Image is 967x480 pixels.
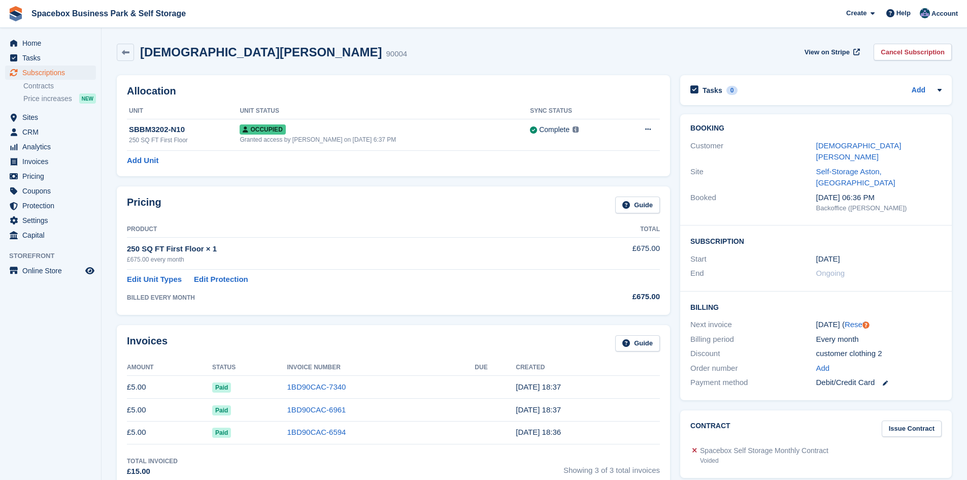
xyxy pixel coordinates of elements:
[816,377,942,389] div: Debit/Credit Card
[816,269,845,277] span: Ongoing
[22,36,83,50] span: Home
[127,421,212,444] td: £5.00
[690,334,816,345] div: Billing period
[690,268,816,279] div: End
[5,213,96,228] a: menu
[127,293,561,302] div: BILLED EVERY MONTH
[530,103,620,119] th: Sync Status
[9,251,101,261] span: Storefront
[127,376,212,399] td: £5.00
[5,110,96,124] a: menu
[22,154,83,169] span: Invoices
[240,124,285,135] span: Occupied
[912,85,925,97] a: Add
[816,253,840,265] time: 2025-06-09 00:00:00 UTC
[816,203,942,213] div: Backoffice ([PERSON_NAME])
[690,319,816,331] div: Next invoice
[5,140,96,154] a: menu
[816,363,830,374] a: Add
[801,44,862,60] a: View on Stripe
[690,124,942,133] h2: Booking
[84,265,96,277] a: Preview store
[212,405,231,415] span: Paid
[690,192,816,213] div: Booked
[805,47,850,57] span: View on Stripe
[127,103,240,119] th: Unit
[5,154,96,169] a: menu
[127,335,168,352] h2: Invoices
[5,184,96,198] a: menu
[127,466,178,477] div: £15.00
[127,255,561,264] div: £675.00 every month
[475,360,516,376] th: Due
[127,85,660,97] h2: Allocation
[129,136,240,145] div: 250 SQ FT First Floor
[516,428,561,436] time: 2025-06-09 17:36:56 UTC
[212,382,231,393] span: Paid
[690,166,816,189] div: Site
[240,103,530,119] th: Unit Status
[22,213,83,228] span: Settings
[690,140,816,163] div: Customer
[212,360,287,376] th: Status
[690,253,816,265] div: Start
[127,360,212,376] th: Amount
[516,360,660,376] th: Created
[79,93,96,104] div: NEW
[22,140,83,154] span: Analytics
[127,399,212,422] td: £5.00
[690,377,816,389] div: Payment method
[896,8,911,18] span: Help
[690,421,730,437] h2: Contract
[22,228,83,242] span: Capital
[212,428,231,438] span: Paid
[5,264,96,278] a: menu
[816,141,902,162] a: [DEMOGRAPHIC_DATA][PERSON_NAME]
[127,197,161,213] h2: Pricing
[690,302,942,312] h2: Billing
[22,110,83,124] span: Sites
[861,321,871,330] div: Tooltip anchor
[726,86,738,95] div: 0
[127,243,561,255] div: 250 SQ FT First Floor × 1
[127,457,178,466] div: Total Invoiced
[22,66,83,80] span: Subscriptions
[816,192,942,204] div: [DATE] 06:36 PM
[5,199,96,213] a: menu
[615,197,660,213] a: Guide
[874,44,952,60] a: Cancel Subscription
[690,363,816,374] div: Order number
[5,36,96,50] a: menu
[194,274,248,285] a: Edit Protection
[920,8,930,18] img: Daud
[8,6,23,21] img: stora-icon-8386f47178a22dfd0bd8f6a31ec36ba5ce8667c1dd55bd0f319d3a0aa187defe.svg
[22,51,83,65] span: Tasks
[127,155,158,167] a: Add Unit
[287,428,346,436] a: 1BD90CAC-6594
[816,319,942,331] div: [DATE] ( )
[561,221,660,238] th: Total
[287,405,346,414] a: 1BD90CAC-6961
[700,456,828,465] div: Voided
[140,45,382,59] h2: [DEMOGRAPHIC_DATA][PERSON_NAME]
[539,124,570,135] div: Complete
[5,228,96,242] a: menu
[816,348,942,360] div: customer clothing 2
[5,66,96,80] a: menu
[22,199,83,213] span: Protection
[22,184,83,198] span: Coupons
[22,169,83,183] span: Pricing
[846,8,866,18] span: Create
[516,405,561,414] time: 2025-07-09 17:37:49 UTC
[127,274,182,285] a: Edit Unit Types
[287,360,475,376] th: Invoice Number
[573,126,579,133] img: icon-info-grey-7440780725fd019a000dd9b08b2336e03edf1995a4989e88bcd33f0948082b44.svg
[563,457,660,477] span: Showing 3 of 3 total invoices
[816,334,942,345] div: Every month
[561,237,660,269] td: £675.00
[845,320,864,329] a: Reset
[23,94,72,104] span: Price increases
[690,348,816,360] div: Discount
[22,264,83,278] span: Online Store
[5,169,96,183] a: menu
